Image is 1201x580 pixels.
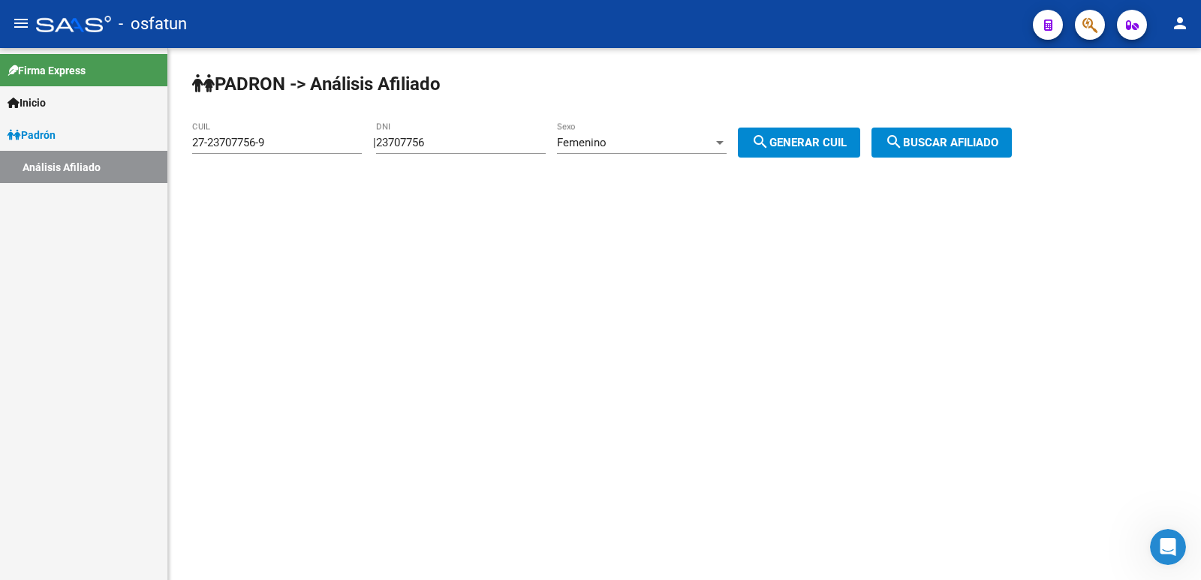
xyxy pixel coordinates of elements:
button: Buscar afiliado [871,128,1012,158]
strong: PADRON -> Análisis Afiliado [192,74,441,95]
button: Generar CUIL [738,128,860,158]
span: Buscar afiliado [885,136,998,149]
iframe: Intercom live chat [1150,529,1186,565]
mat-icon: menu [12,14,30,32]
div: | [373,136,871,149]
mat-icon: person [1171,14,1189,32]
span: Generar CUIL [751,136,847,149]
mat-icon: search [885,133,903,151]
span: Inicio [8,95,46,111]
span: - osfatun [119,8,187,41]
span: Firma Express [8,62,86,79]
span: Femenino [557,136,607,149]
mat-icon: search [751,133,769,151]
span: Padrón [8,127,56,143]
